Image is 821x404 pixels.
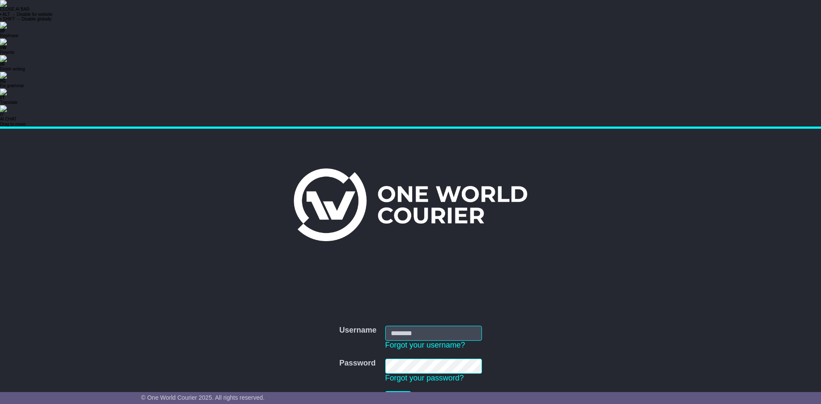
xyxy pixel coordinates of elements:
span: © One World Courier 2025. All rights reserved. [141,394,265,401]
a: Forgot your password? [385,374,464,382]
label: Username [339,326,376,335]
a: Forgot your username? [385,341,465,349]
label: Password [339,359,375,368]
img: One World [294,168,527,241]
